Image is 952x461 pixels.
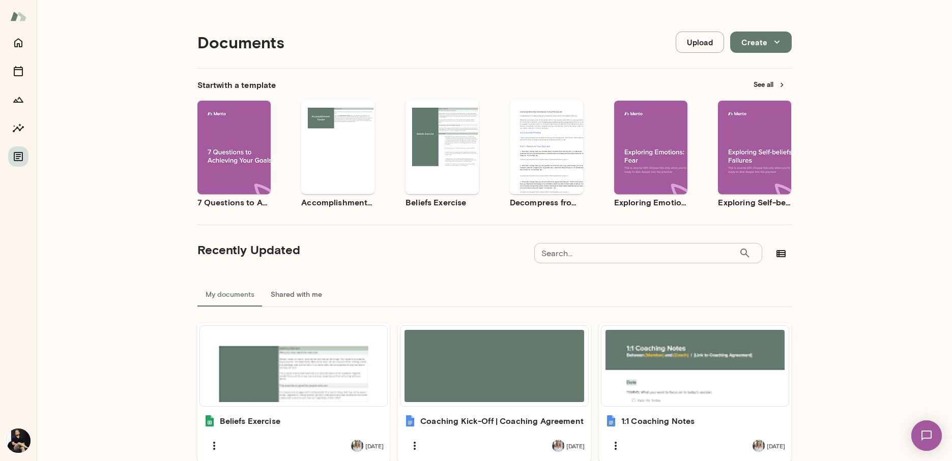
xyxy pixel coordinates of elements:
button: Insights [8,118,28,138]
img: Jennifer Palazzo [753,440,765,452]
button: Documents [8,146,28,167]
button: Home [8,33,28,53]
img: Jennifer Palazzo [351,440,363,452]
h6: 7 Questions to Achieving Your Goals [197,196,271,208]
h6: Beliefs Exercise [406,196,479,208]
h6: Exploring Self-beliefs: Failures [718,196,791,208]
h6: Decompress from a Job [510,196,583,208]
h6: Start with a template [197,79,276,91]
img: Beliefs Exercise [204,415,216,427]
h6: Beliefs Exercise [220,415,280,427]
h5: Recently Updated [197,241,300,258]
img: David De Rosa [6,428,31,453]
img: 1:1 Coaching Notes [605,415,617,427]
button: Sessions [8,61,28,81]
button: Upload [676,32,724,53]
h6: 1:1 Coaching Notes [621,415,695,427]
h6: Exploring Emotions: Fear [614,196,687,208]
h6: Accomplishment Tracker [301,196,374,208]
img: Coaching Kick-Off | Coaching Agreement [404,415,416,427]
span: [DATE] [365,442,384,450]
img: Mento [10,7,26,26]
span: [DATE] [566,442,585,450]
button: Shared with me [263,282,330,306]
button: See all [747,77,792,93]
button: My documents [197,282,263,306]
button: Create [730,32,792,53]
span: [DATE] [767,442,785,450]
h6: Coaching Kick-Off | Coaching Agreement [420,415,584,427]
div: documents tabs [197,282,792,306]
button: Growth Plan [8,89,28,110]
img: Jennifer Palazzo [552,440,564,452]
h4: Documents [197,33,284,52]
